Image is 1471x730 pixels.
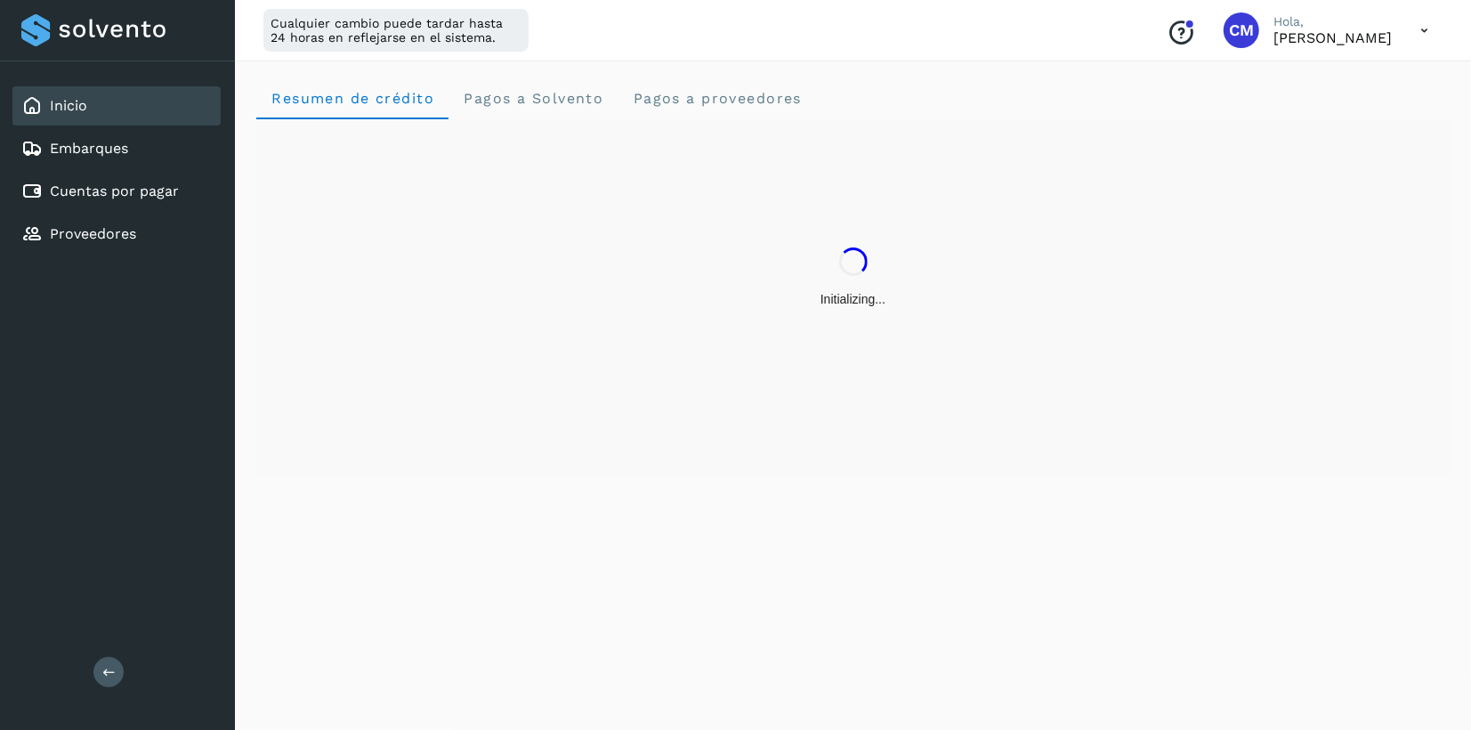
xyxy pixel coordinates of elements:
span: Pagos a proveedores [632,90,802,107]
div: Cuentas por pagar [12,172,221,211]
div: Proveedores [12,215,221,254]
div: Cualquier cambio puede tardar hasta 24 horas en reflejarse en el sistema. [263,9,529,52]
span: Pagos a Solvento [463,90,603,107]
div: Inicio [12,86,221,126]
p: Hola, [1273,14,1392,29]
p: Cynthia Mendoza [1273,29,1392,46]
span: Resumen de crédito [271,90,434,107]
a: Embarques [50,140,128,157]
div: Embarques [12,129,221,168]
a: Cuentas por pagar [50,182,179,199]
a: Proveedores [50,225,136,242]
a: Inicio [50,97,87,114]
